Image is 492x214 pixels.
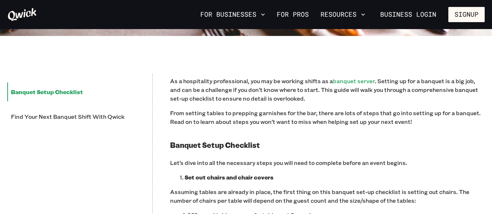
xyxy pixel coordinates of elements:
[274,8,312,21] a: For Pros
[170,109,485,126] p: From setting tables to prepping garnishes for the bar, there are lots of steps that go into setti...
[374,7,442,22] a: Business Login
[448,7,485,22] button: Signup
[185,173,273,181] b: Set out chairs and chair covers
[318,8,368,21] button: Resources
[170,141,485,150] h2: Banquet Setup Checklist
[333,77,375,85] a: banquet server
[197,8,268,21] button: For Businesses
[170,158,485,167] p: Let’s dive into all the necessary steps you will need to complete before an event begins.‍
[170,187,485,205] p: Assuming tables are already in place, the first thing on this banquet set-up checklist is setting...
[170,77,485,103] p: As a hospitality professional, you may be working shifts as a . Setting up for a banquet is a big...
[7,82,135,101] li: Banquet Setup Checklist
[7,107,135,126] li: Find Your Next Banquet Shift With Qwick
